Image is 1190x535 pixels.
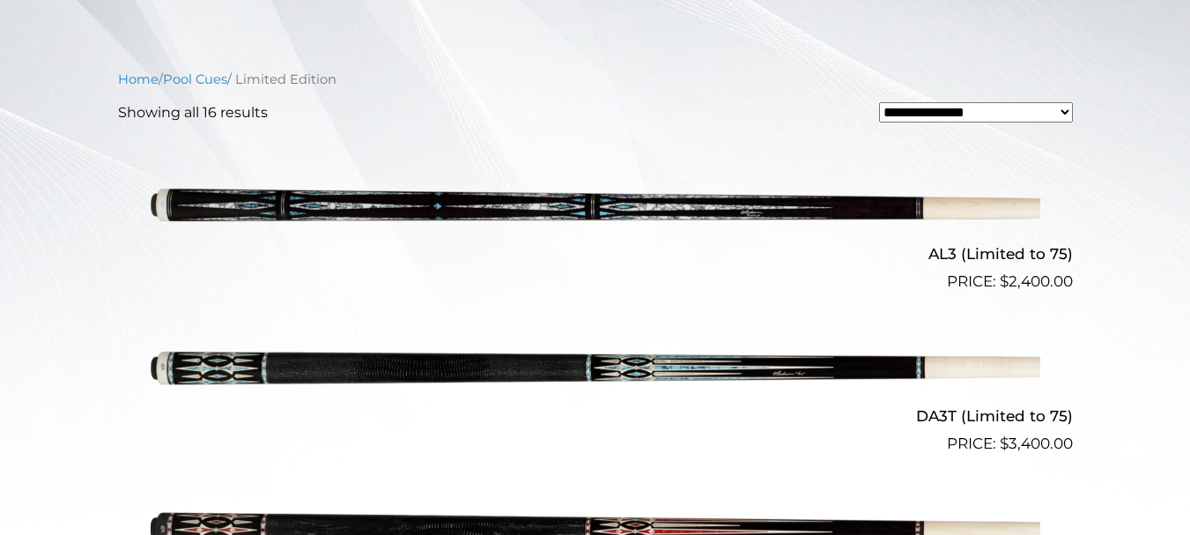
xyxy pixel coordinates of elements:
p: Showing all 16 results [118,102,268,123]
a: Pool Cues [163,71,227,87]
img: DA3T (Limited to 75) [151,301,1040,449]
h2: DA3T (Limited to 75) [118,400,1073,433]
span: $ [1000,435,1009,452]
img: AL3 (Limited to 75) [151,137,1040,286]
bdi: 2,400.00 [1000,272,1073,290]
bdi: 3,400.00 [1000,435,1073,452]
select: Shop order [879,102,1073,123]
nav: Breadcrumb [118,70,1073,89]
a: AL3 (Limited to 75) $2,400.00 [118,137,1073,293]
span: $ [1000,272,1009,290]
a: Home [118,71,159,87]
h2: AL3 (Limited to 75) [118,237,1073,270]
a: DA3T (Limited to 75) $3,400.00 [118,301,1073,456]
